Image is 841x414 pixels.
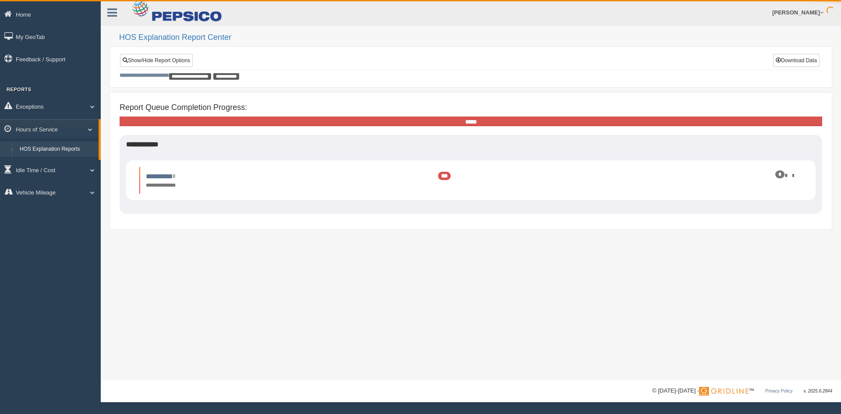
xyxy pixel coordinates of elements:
h4: Report Queue Completion Progress: [120,103,822,112]
a: HOS Violation Audit Reports [16,157,99,173]
button: Download Data [773,54,820,67]
a: Show/Hide Report Options [120,54,193,67]
li: Expand [139,167,802,194]
img: Gridline [699,387,749,396]
div: © [DATE]-[DATE] - ™ [652,386,832,396]
a: Privacy Policy [765,389,792,393]
h2: HOS Explanation Report Center [119,33,832,42]
span: v. 2025.6.2844 [804,389,832,393]
a: HOS Explanation Reports [16,142,99,157]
